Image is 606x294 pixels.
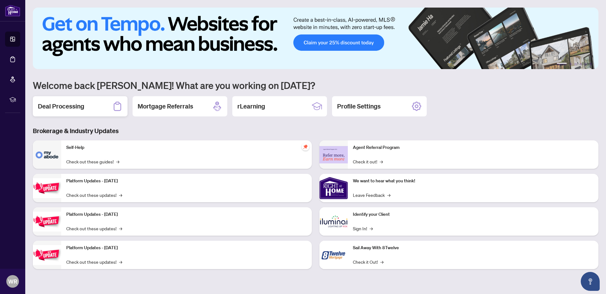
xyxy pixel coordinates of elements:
[353,258,383,265] a: Check it Out!→
[119,258,122,265] span: →
[387,191,390,198] span: →
[319,241,348,269] img: Sail Away With 8Twelve
[579,63,582,65] button: 4
[38,102,84,111] h2: Deal Processing
[66,258,122,265] a: Check out these updates!→
[370,225,373,232] span: →
[337,102,381,111] h2: Profile Settings
[319,207,348,236] img: Identify your Client
[302,143,309,150] span: pushpin
[33,8,598,69] img: Slide 0
[353,211,593,218] p: Identify your Client
[33,212,61,232] img: Platform Updates - July 8, 2025
[380,158,383,165] span: →
[319,174,348,202] img: We want to hear what you think!
[319,146,348,163] img: Agent Referral Program
[5,5,20,16] img: logo
[33,178,61,198] img: Platform Updates - July 21, 2025
[119,191,122,198] span: →
[353,158,383,165] a: Check it out!→
[66,178,307,185] p: Platform Updates - [DATE]
[557,63,567,65] button: 1
[569,63,572,65] button: 2
[66,211,307,218] p: Platform Updates - [DATE]
[237,102,265,111] h2: rLearning
[353,244,593,251] p: Sail Away With 8Twelve
[33,245,61,265] img: Platform Updates - June 23, 2025
[353,178,593,185] p: We want to hear what you think!
[66,191,122,198] a: Check out these updates!→
[590,63,592,65] button: 6
[119,225,122,232] span: →
[581,272,600,291] button: Open asap
[8,277,17,286] span: WR
[353,191,390,198] a: Leave Feedback→
[138,102,193,111] h2: Mortgage Referrals
[66,158,119,165] a: Check out these guides!→
[33,126,598,135] h3: Brokerage & Industry Updates
[353,225,373,232] a: Sign In!→
[66,244,307,251] p: Platform Updates - [DATE]
[574,63,577,65] button: 3
[66,144,307,151] p: Self-Help
[585,63,587,65] button: 5
[33,140,61,169] img: Self-Help
[380,258,383,265] span: →
[353,144,593,151] p: Agent Referral Program
[66,225,122,232] a: Check out these updates!→
[33,79,598,91] h1: Welcome back [PERSON_NAME]! What are you working on [DATE]?
[116,158,119,165] span: →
